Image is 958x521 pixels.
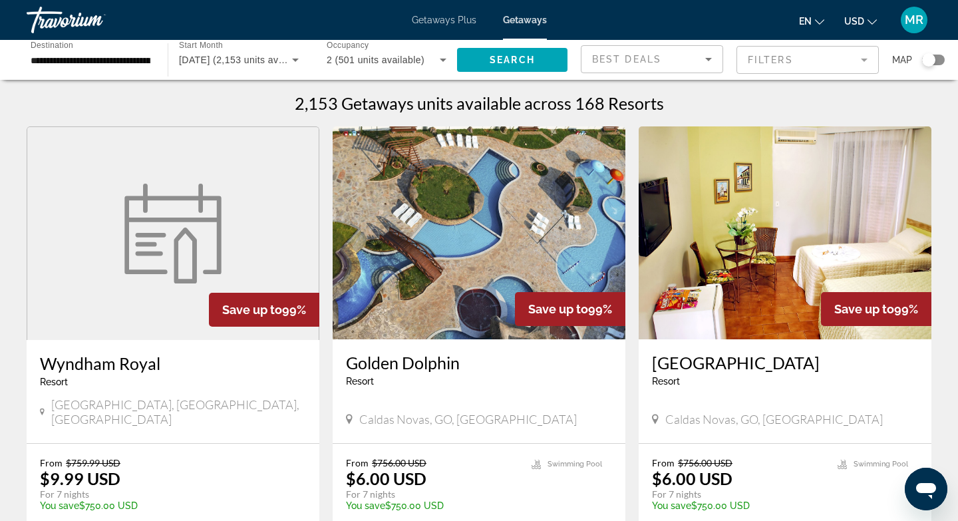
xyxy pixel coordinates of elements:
[834,302,894,316] span: Save up to
[652,468,732,488] p: $6.00 USD
[346,376,374,387] span: Resort
[40,353,306,373] a: Wyndham Royal
[652,353,918,373] a: [GEOGRAPHIC_DATA]
[346,353,612,373] a: Golden Dolphin
[548,460,602,468] span: Swimming Pool
[844,11,877,31] button: Change currency
[222,303,282,317] span: Save up to
[799,11,824,31] button: Change language
[327,41,369,50] span: Occupancy
[652,500,824,511] p: $750.00 USD
[592,54,661,65] span: Best Deals
[333,126,625,339] img: DE30O01X.jpg
[346,488,518,500] p: For 7 nights
[652,376,680,387] span: Resort
[844,16,864,27] span: USD
[905,468,947,510] iframe: Button to launch messaging window
[66,457,120,468] span: $759.99 USD
[897,6,931,34] button: User Menu
[40,488,293,500] p: For 7 nights
[652,457,675,468] span: From
[359,412,577,427] span: Caldas Novas, GO, [GEOGRAPHIC_DATA]
[892,51,912,69] span: Map
[209,293,319,327] div: 99%
[179,41,223,50] span: Start Month
[116,184,230,283] img: week.svg
[40,500,79,511] span: You save
[503,15,547,25] a: Getaways
[490,55,535,65] span: Search
[31,41,73,49] span: Destination
[40,377,68,387] span: Resort
[799,16,812,27] span: en
[372,457,426,468] span: $756.00 USD
[592,51,712,67] mat-select: Sort by
[736,45,879,75] button: Filter
[40,457,63,468] span: From
[665,412,883,427] span: Caldas Novas, GO, [GEOGRAPHIC_DATA]
[51,397,306,427] span: [GEOGRAPHIC_DATA], [GEOGRAPHIC_DATA], [GEOGRAPHIC_DATA]
[854,460,908,468] span: Swimming Pool
[528,302,588,316] span: Save up to
[457,48,567,72] button: Search
[179,55,311,65] span: [DATE] (2,153 units available)
[40,468,120,488] p: $9.99 USD
[40,500,293,511] p: $750.00 USD
[652,500,691,511] span: You save
[678,457,732,468] span: $756.00 USD
[905,13,923,27] span: MR
[639,126,931,339] img: C302I01X.jpg
[346,468,426,488] p: $6.00 USD
[821,292,931,326] div: 99%
[346,500,518,511] p: $750.00 USD
[27,3,160,37] a: Travorium
[346,500,385,511] span: You save
[327,55,424,65] span: 2 (501 units available)
[346,457,369,468] span: From
[412,15,476,25] a: Getaways Plus
[652,488,824,500] p: For 7 nights
[295,93,664,113] h1: 2,153 Getaways units available across 168 Resorts
[515,292,625,326] div: 99%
